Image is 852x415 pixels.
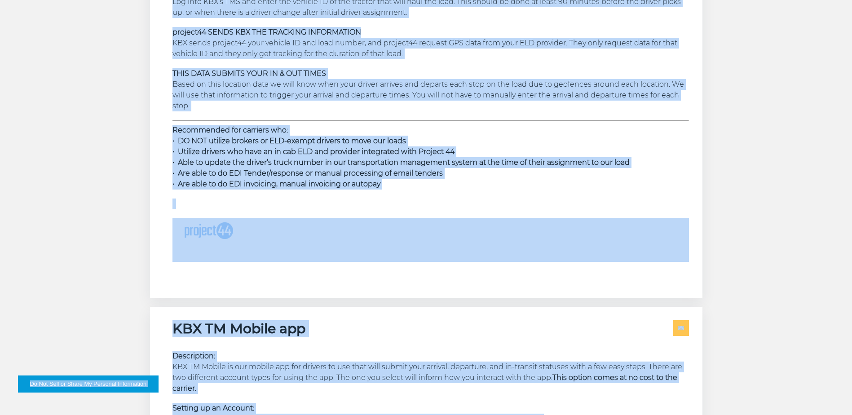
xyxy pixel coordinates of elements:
p: Based on this location data we will know when your driver arrives and departs each stop on the lo... [172,68,689,111]
strong: project44 SENDS KBX THE TRACKING INFORMATION [172,28,361,36]
p: KBX sends project44 your vehicle ID and load number, and project44 request GPS data from your ELD... [172,27,689,59]
button: Do Not Sell or Share My Personal Information [18,375,159,393]
img: arrow [678,326,684,330]
span: • Are able to do EDI invoicing, manual invoicing or autopay [172,180,380,188]
strong: Setting up an Account: [172,404,254,412]
p: KBX TM Mobile is our mobile app for drivers to use that will submit your arrival, departure, and ... [172,351,689,394]
strong: THIS DATA SUBMITS YOUR IN & OUT TIMES [172,69,326,78]
span: • DO NOT utilize brokers or ELD-exempt drivers to move our loads [172,137,406,145]
span: • Utilize drivers who have an in cab ELD and provider integrated with Project 44 [172,147,455,156]
strong: Description: [172,352,215,360]
span: • Able to update the driver’s truck number in our transportation management system at the time of... [172,158,630,167]
h5: KBX TM Mobile app [172,320,305,337]
strong: Recommended for carriers who: [172,126,288,134]
span: • Are able to do EDI Tender/response or manual processing of email tenders [172,169,443,177]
